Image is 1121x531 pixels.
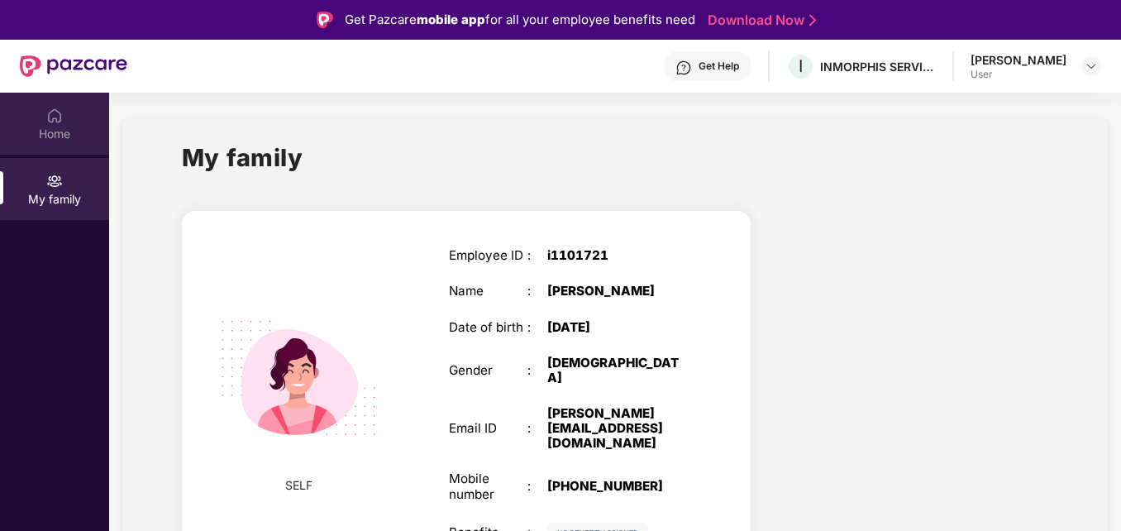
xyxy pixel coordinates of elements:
[527,284,547,299] div: :
[799,56,803,76] span: I
[527,421,547,436] div: :
[449,363,527,378] div: Gender
[675,60,692,76] img: svg+xml;base64,PHN2ZyBpZD0iSGVscC0zMngzMiIgeG1sbnM9Imh0dHA6Ly93d3cudzMub3JnLzIwMDAvc3ZnIiB3aWR0aD...
[20,55,127,77] img: New Pazcare Logo
[527,479,547,494] div: :
[449,320,527,335] div: Date of birth
[449,421,527,436] div: Email ID
[547,284,685,299] div: [PERSON_NAME]
[449,284,527,299] div: Name
[345,10,695,30] div: Get Pazcare for all your employee benefits need
[417,12,485,27] strong: mobile app
[527,363,547,378] div: :
[699,60,739,73] div: Get Help
[182,139,303,176] h1: My family
[547,320,685,335] div: [DATE]
[971,52,1066,68] div: [PERSON_NAME]
[46,108,63,124] img: svg+xml;base64,PHN2ZyBpZD0iSG9tZSIgeG1sbnM9Imh0dHA6Ly93d3cudzMub3JnLzIwMDAvc3ZnIiB3aWR0aD0iMjAiIG...
[527,248,547,263] div: :
[527,320,547,335] div: :
[547,356,685,385] div: [DEMOGRAPHIC_DATA]
[820,59,936,74] div: INMORPHIS SERVICES PRIVATE LIMITED
[200,280,397,476] img: svg+xml;base64,PHN2ZyB4bWxucz0iaHR0cDovL3d3dy53My5vcmcvMjAwMC9zdmciIHdpZHRoPSIyMjQiIGhlaWdodD0iMT...
[971,68,1066,81] div: User
[46,173,63,189] img: svg+xml;base64,PHN2ZyB3aWR0aD0iMjAiIGhlaWdodD0iMjAiIHZpZXdCb3g9IjAgMCAyMCAyMCIgZmlsbD0ibm9uZSIgeG...
[449,248,527,263] div: Employee ID
[547,406,685,451] div: [PERSON_NAME][EMAIL_ADDRESS][DOMAIN_NAME]
[317,12,333,28] img: Logo
[708,12,811,29] a: Download Now
[285,476,312,495] span: SELF
[547,248,685,263] div: i1101721
[547,479,685,494] div: [PHONE_NUMBER]
[809,12,816,29] img: Stroke
[1085,60,1098,73] img: svg+xml;base64,PHN2ZyBpZD0iRHJvcGRvd24tMzJ4MzIiIHhtbG5zPSJodHRwOi8vd3d3LnczLm9yZy8yMDAwL3N2ZyIgd2...
[449,471,527,501] div: Mobile number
